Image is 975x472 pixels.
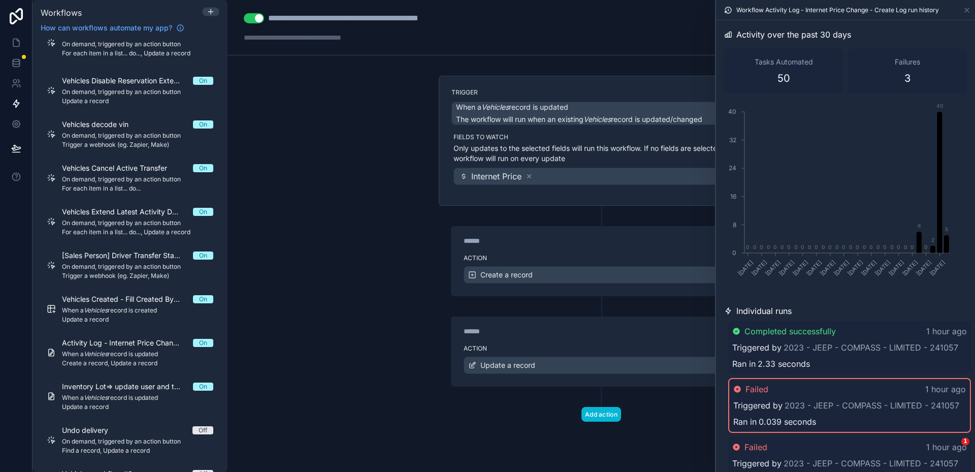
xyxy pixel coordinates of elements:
[732,341,782,354] span: Triggered by
[729,136,736,144] tspan: 32
[924,244,927,250] text: 0
[745,383,768,395] span: Failed
[736,6,939,14] span: Workflow Activity Log - Internet Price Change - Create Log run history
[777,259,796,277] text: [DATE]
[784,341,958,354] a: 2023 - JEEP - COMPASS - LIMITED - 241057
[805,259,823,277] text: [DATE]
[849,244,852,250] text: 0
[895,57,920,67] span: Failures
[860,259,878,277] text: [DATE]
[863,244,866,250] text: 0
[822,244,825,250] text: 0
[815,244,818,250] text: 0
[961,437,969,446] span: 1
[925,383,966,395] p: 1 hour ago
[453,133,751,141] label: Fields to watch
[753,244,756,250] text: 0
[931,237,934,243] text: 2
[464,254,739,262] label: Action
[785,399,959,412] a: 2023 - JEEP - COMPASS - LIMITED - 241057
[846,259,864,277] text: [DATE]
[41,23,172,33] span: How can workflows automate my app?
[856,244,859,250] text: 0
[940,437,965,462] iframe: Intercom live chat
[901,259,919,277] text: [DATE]
[37,23,188,33] a: How can workflows automate my app?
[746,244,749,250] text: 0
[736,305,792,317] span: Individual runs
[777,71,790,85] span: 50
[730,193,736,200] tspan: 16
[728,108,736,115] tspan: 40
[724,102,953,297] div: chart
[750,259,768,277] text: [DATE]
[760,244,763,250] text: 0
[758,358,810,370] span: 2.33 seconds
[733,399,783,412] span: Triggered by
[904,244,907,250] text: 0
[918,223,921,229] text: 6
[732,457,782,469] span: Triggered by
[808,244,811,250] text: 0
[733,416,757,428] span: Ran in
[733,221,736,229] tspan: 8
[835,244,838,250] text: 0
[897,244,900,250] text: 0
[876,244,880,250] text: 0
[869,244,872,250] text: 0
[904,71,911,85] span: 3
[781,244,784,250] text: 0
[936,103,943,109] text: 40
[453,168,751,185] button: Internet Price
[451,88,751,97] label: Trigger
[801,244,804,250] text: 0
[767,244,770,250] text: 0
[764,259,782,277] text: [DATE]
[451,102,751,125] button: When aVehiclesrecord is updatedThe workflow will run when an existingVehiclesrecord is updated/ch...
[887,259,905,277] text: [DATE]
[873,259,892,277] text: [DATE]
[794,244,797,250] text: 0
[945,226,948,232] text: 5
[773,244,776,250] text: 0
[453,143,751,164] p: Only updates to the selected fields will run this workflow. If no fields are selected this workfl...
[456,102,568,112] span: When a record is updated
[784,457,958,469] a: 2023 - JEEP - COMPASS - LIMITED - 241057
[819,259,837,277] text: [DATE]
[729,164,736,172] tspan: 24
[732,249,736,257] tspan: 0
[456,115,702,123] span: The workflow will run when an existing record is updated/changed
[832,259,851,277] text: [DATE]
[890,244,893,250] text: 0
[736,28,851,41] span: Activity over the past 30 days
[481,103,509,111] em: Vehicles
[755,57,813,67] span: Tasks Automated
[828,244,831,250] text: 0
[787,244,790,250] text: 0
[842,244,845,250] text: 0
[736,259,755,277] text: [DATE]
[915,259,933,277] text: [DATE]
[583,115,611,123] em: Vehicles
[883,244,886,250] text: 0
[744,441,767,453] span: Failed
[581,407,621,422] button: Add action
[759,416,816,428] span: 0.039 seconds
[471,170,522,182] span: Internet Price
[464,344,739,353] label: Action
[732,358,756,370] span: Ran in
[926,441,967,453] p: 1 hour ago
[928,259,947,277] text: [DATE]
[464,266,739,284] button: Create a record
[791,259,809,277] text: [DATE]
[480,360,535,370] span: Update a record
[744,325,836,337] span: Completed successfully
[926,325,967,337] p: 1 hour ago
[480,270,533,280] span: Create a record
[911,244,914,250] text: 0
[41,8,82,18] span: Workflows
[464,357,739,374] button: Update a record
